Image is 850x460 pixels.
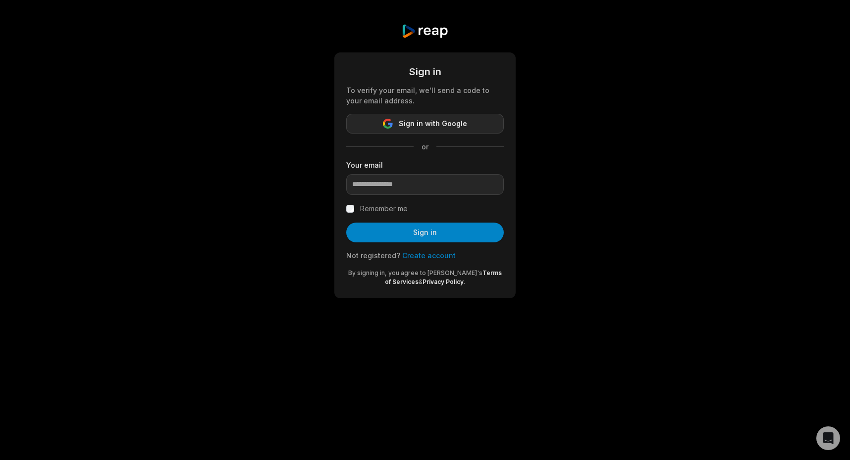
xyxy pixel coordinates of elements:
div: To verify your email, we'll send a code to your email address. [346,85,504,106]
span: Sign in with Google [399,118,467,130]
span: By signing in, you agree to [PERSON_NAME]'s [348,269,482,276]
button: Sign in with Google [346,114,504,134]
label: Your email [346,160,504,170]
span: & [419,278,423,285]
span: or [414,141,436,152]
label: Remember me [360,203,408,215]
div: Open Intercom Messenger [816,426,840,450]
a: Create account [402,251,456,260]
span: . [464,278,465,285]
a: Terms of Services [385,269,502,285]
div: Sign in [346,64,504,79]
a: Privacy Policy [423,278,464,285]
img: reap [401,24,448,39]
span: Not registered? [346,251,400,260]
button: Sign in [346,223,504,242]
